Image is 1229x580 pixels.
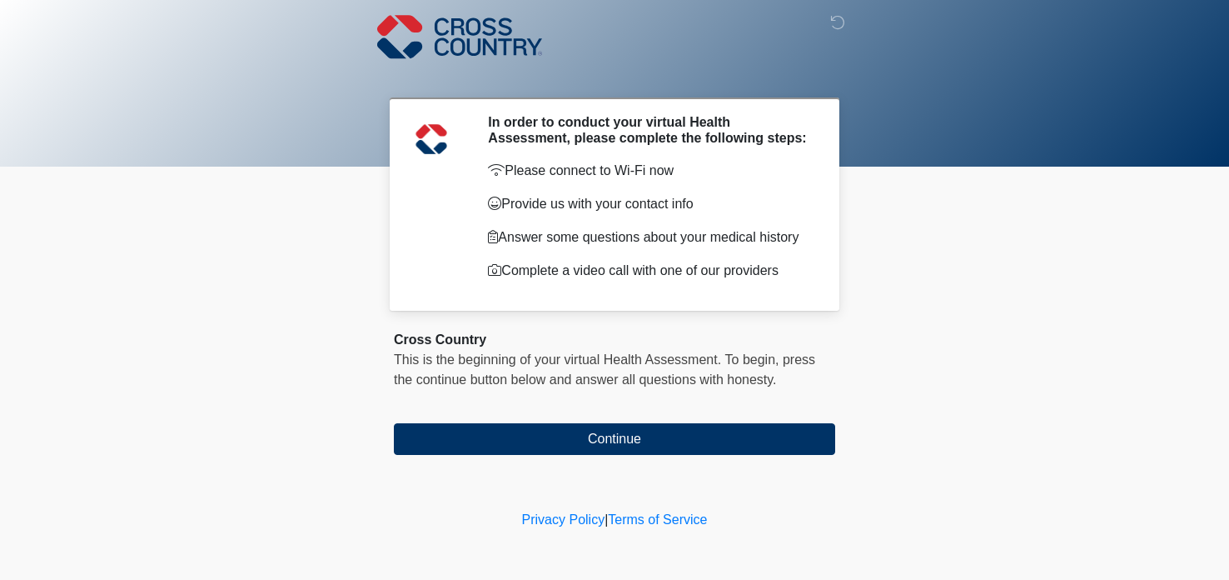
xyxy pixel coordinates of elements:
a: Terms of Service [608,512,707,527]
span: To begin, [725,352,783,367]
h2: In order to conduct your virtual Health Assessment, please complete the following steps: [488,114,810,146]
a: | [605,512,608,527]
h1: ‎ ‎ ‎ [381,60,848,91]
button: Continue [394,423,835,455]
img: Agent Avatar [406,114,456,164]
p: Complete a video call with one of our providers [488,261,810,281]
p: Please connect to Wi-Fi now [488,161,810,181]
span: This is the beginning of your virtual Health Assessment. [394,352,721,367]
a: Privacy Policy [522,512,605,527]
p: Provide us with your contact info [488,194,810,214]
img: Cross Country Logo [377,12,542,61]
span: press the continue button below and answer all questions with honesty. [394,352,815,387]
p: Answer some questions about your medical history [488,227,810,247]
div: Cross Country [394,330,835,350]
